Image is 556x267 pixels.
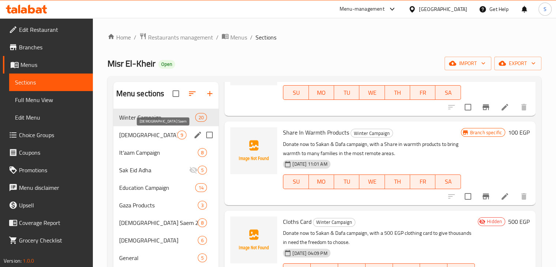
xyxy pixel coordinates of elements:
[216,33,219,42] li: /
[283,216,311,227] span: Cloths Card
[419,5,467,13] div: [GEOGRAPHIC_DATA]
[198,237,207,244] span: 6
[283,85,309,100] button: SU
[158,61,175,67] span: Open
[119,218,198,227] div: Iftar Saem 2
[196,184,207,191] span: 14
[107,33,131,42] a: Home
[250,33,253,42] li: /
[178,132,186,139] span: 9
[9,91,93,109] a: Full Menu View
[362,176,382,187] span: WE
[113,179,219,196] div: Education Campaign14
[9,74,93,91] a: Sections
[201,85,219,102] button: Add section
[544,5,546,13] span: S
[467,129,505,136] span: Branch specific
[19,166,87,174] span: Promotions
[119,183,196,192] span: Education Campaign
[192,129,203,140] button: edit
[3,56,93,74] a: Menus
[177,131,186,139] div: items
[113,161,219,179] div: Sak Eid Adha5
[119,166,189,174] div: Sak Eid Adha
[312,87,331,98] span: MO
[351,129,393,138] span: Winter Campaign
[198,218,207,227] div: items
[113,109,219,126] div: Winter Campaign20
[435,85,461,100] button: SA
[410,85,435,100] button: FR
[119,113,196,122] span: Winter Campaign
[3,214,93,232] a: Coverage Report
[309,174,334,189] button: MO
[340,5,385,14] div: Menu-management
[119,253,198,262] span: General
[113,249,219,267] div: General5
[460,99,476,115] span: Select to update
[113,232,219,249] div: [DEMOGRAPHIC_DATA]6
[337,87,356,98] span: TU
[3,179,93,196] a: Menu disclaimer
[3,196,93,214] a: Upsell
[256,33,276,42] span: Sections
[113,196,219,214] div: Gaza Products3
[113,126,219,144] div: [DEMOGRAPHIC_DATA] Saem9edit
[508,217,530,227] h6: 500 EGP
[450,59,485,68] span: import
[313,218,355,226] span: Winter Campaign
[113,214,219,232] div: [DEMOGRAPHIC_DATA] Saem 28
[500,192,509,201] a: Edit menu item
[290,161,330,168] span: [DATE] 11:01 AM
[515,188,533,205] button: delete
[435,174,461,189] button: SA
[359,85,385,100] button: WE
[413,87,432,98] span: FR
[158,60,175,69] div: Open
[198,236,207,245] div: items
[460,189,476,204] span: Select to update
[283,229,475,247] p: Donate now to Sakan & Dafa campaign, with a 500 EGP clothing card to give thousands in need the f...
[388,87,407,98] span: TH
[20,60,87,69] span: Menus
[385,174,410,189] button: TH
[113,144,219,161] div: It'aam Campaign8
[15,95,87,104] span: Full Menu View
[413,176,432,187] span: FR
[230,127,277,174] img: Share In Warmth Products
[445,57,491,70] button: import
[19,201,87,210] span: Upsell
[3,161,93,179] a: Promotions
[312,176,331,187] span: MO
[283,127,349,138] span: Share In Warmth Products
[19,236,87,245] span: Grocery Checklist
[477,98,495,116] button: Branch-specific-item
[119,131,178,139] span: [DEMOGRAPHIC_DATA] Saem
[230,217,277,263] img: Cloths Card
[3,126,93,144] a: Choice Groups
[119,236,198,245] span: [DEMOGRAPHIC_DATA]
[198,149,207,156] span: 8
[334,174,359,189] button: TU
[337,176,356,187] span: TU
[148,33,213,42] span: Restaurants management
[119,201,198,210] span: Gaza Products
[313,218,355,227] div: Winter Campaign
[410,174,435,189] button: FR
[290,250,330,257] span: [DATE] 04:09 PM
[3,21,93,38] a: Edit Restaurant
[119,218,198,227] span: [DEMOGRAPHIC_DATA] Saem 2
[359,174,385,189] button: WE
[286,87,306,98] span: SU
[19,148,87,157] span: Coupons
[119,148,198,157] div: It'aam Campaign
[309,85,334,100] button: MO
[198,148,207,157] div: items
[484,218,505,225] span: Hidden
[189,166,198,174] svg: Inactive section
[198,202,207,209] span: 3
[222,33,247,42] a: Menus
[334,85,359,100] button: TU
